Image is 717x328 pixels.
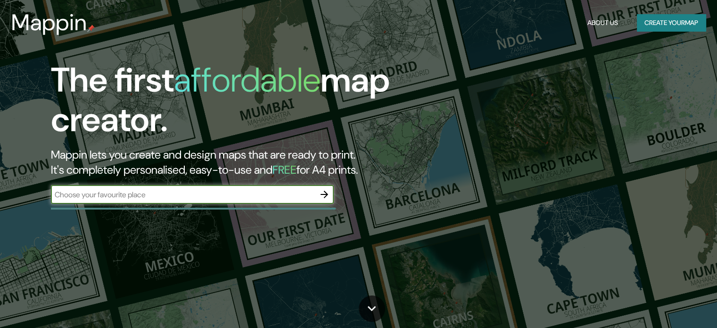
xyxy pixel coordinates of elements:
h1: affordable [174,58,321,102]
h5: FREE [272,162,297,177]
button: Create yourmap [637,14,706,32]
button: About Us [584,14,622,32]
img: mappin-pin [87,25,95,32]
h3: Mappin [11,9,87,36]
input: Choose your favourite place [51,189,315,200]
h2: Mappin lets you create and design maps that are ready to print. It's completely personalised, eas... [51,147,410,177]
h1: The first map creator. [51,60,410,147]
